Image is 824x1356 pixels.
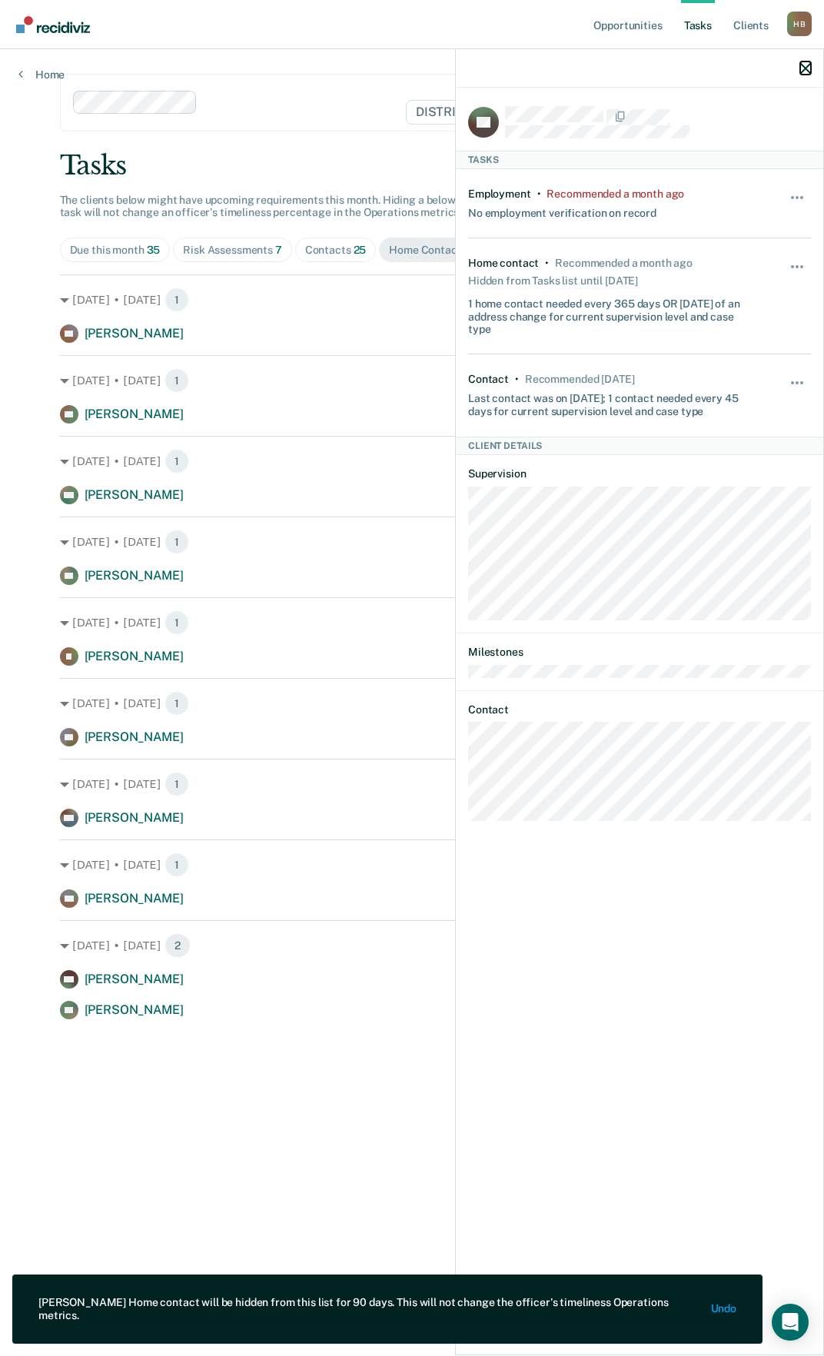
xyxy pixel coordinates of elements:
[468,373,509,386] div: Contact
[406,100,748,125] span: DISTRICT OFFICE 7, [US_STATE][GEOGRAPHIC_DATA]
[164,852,189,877] span: 1
[85,891,184,906] span: [PERSON_NAME]
[70,244,161,257] div: Due this month
[85,730,184,744] span: [PERSON_NAME]
[85,1002,184,1017] span: [PERSON_NAME]
[468,646,811,659] dt: Milestones
[60,610,765,635] div: [DATE] • [DATE]
[468,201,656,220] div: No employment verification on record
[60,933,765,958] div: [DATE] • [DATE]
[354,244,367,256] span: 25
[555,257,693,270] div: Recommended a month ago
[468,257,539,270] div: Home contact
[389,244,480,257] div: Home Contacts
[456,151,823,169] div: Tasks
[164,368,189,393] span: 1
[537,188,541,201] div: •
[85,326,184,341] span: [PERSON_NAME]
[85,568,184,583] span: [PERSON_NAME]
[60,287,765,312] div: [DATE] • [DATE]
[38,1296,699,1322] div: [PERSON_NAME] Home contact will be hidden from this list for 90 days. This will not change the of...
[787,12,812,36] button: Profile dropdown button
[164,610,189,635] span: 1
[547,188,684,201] div: Recommended a month ago
[60,691,765,716] div: [DATE] • [DATE]
[164,933,191,958] span: 2
[60,449,765,474] div: [DATE] • [DATE]
[60,150,765,181] div: Tasks
[18,68,65,81] a: Home
[468,386,754,418] div: Last contact was on [DATE]; 1 contact needed every 45 days for current supervision level and case...
[468,270,638,291] div: Hidden from Tasks list until [DATE]
[85,487,184,502] span: [PERSON_NAME]
[16,16,90,33] img: Recidiviz
[85,810,184,825] span: [PERSON_NAME]
[525,373,634,386] div: Recommended in 3 days
[164,530,189,554] span: 1
[60,530,765,554] div: [DATE] • [DATE]
[275,244,282,256] span: 7
[85,407,184,421] span: [PERSON_NAME]
[468,188,531,201] div: Employment
[468,703,811,716] dt: Contact
[183,244,282,257] div: Risk Assessments
[164,287,189,312] span: 1
[787,12,812,36] div: H B
[468,467,811,480] dt: Supervision
[85,972,184,986] span: [PERSON_NAME]
[468,291,754,336] div: 1 home contact needed every 365 days OR [DATE] of an address change for current supervision level...
[60,772,765,796] div: [DATE] • [DATE]
[545,257,549,270] div: •
[164,449,189,474] span: 1
[60,194,462,219] span: The clients below might have upcoming requirements this month. Hiding a below task will not chang...
[515,373,519,386] div: •
[711,1303,736,1316] button: Undo
[60,368,765,393] div: [DATE] • [DATE]
[147,244,161,256] span: 35
[164,691,189,716] span: 1
[164,772,189,796] span: 1
[305,244,367,257] div: Contacts
[60,852,765,877] div: [DATE] • [DATE]
[456,437,823,455] div: Client Details
[85,649,184,663] span: [PERSON_NAME]
[772,1304,809,1341] div: Open Intercom Messenger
